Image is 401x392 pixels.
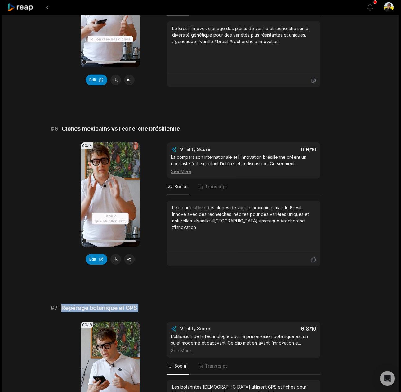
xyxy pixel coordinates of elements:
[81,142,140,247] video: Your browser does not support mp4 format.
[171,347,316,354] div: See More
[174,363,188,369] span: Social
[61,304,137,312] span: Repérage botanique et GPS
[172,25,315,45] div: Le Brésil innove : clonage des plants de vanille et recherche sur la diversité génétique pour des...
[86,75,107,85] button: Edit
[51,124,58,133] span: # 6
[62,124,180,133] span: Clones mexicains vs recherche brésilienne
[205,363,227,369] span: Transcript
[171,154,316,175] div: La comparaison internationale et l’innovation brésilienne créent un contraste fort, suscitant l’i...
[171,333,316,354] div: L’utilisation de la technologie pour la préservation botanique est un sujet moderne et captivant....
[250,146,316,153] div: 6.9 /10
[51,304,58,312] span: # 7
[250,326,316,332] div: 6.8 /10
[167,358,320,375] nav: Tabs
[167,179,320,195] nav: Tabs
[180,326,247,332] div: Virality Score
[380,371,395,386] div: Open Intercom Messenger
[86,254,107,265] button: Edit
[174,184,188,190] span: Social
[172,204,315,230] div: Le monde utilise des clones de vanille mexicaine, mais le Brésil innove avec des recherches inédi...
[180,146,247,153] div: Virality Score
[171,168,316,175] div: See More
[205,184,227,190] span: Transcript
